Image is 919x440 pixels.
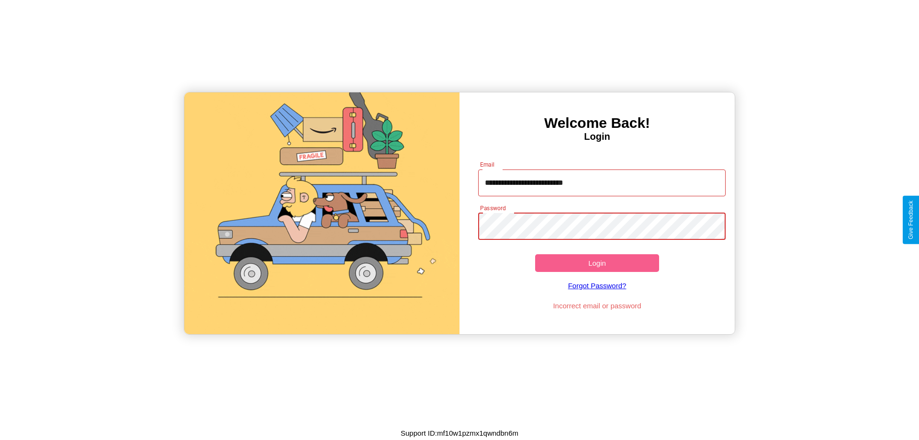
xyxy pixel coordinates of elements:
p: Incorrect email or password [473,299,721,312]
label: Password [480,204,505,212]
img: gif [184,92,459,334]
a: Forgot Password? [473,272,721,299]
div: Give Feedback [908,201,914,239]
label: Email [480,160,495,169]
p: Support ID: mf10w1pzmx1qwndbn6m [401,427,518,440]
button: Login [535,254,659,272]
h4: Login [459,131,735,142]
h3: Welcome Back! [459,115,735,131]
